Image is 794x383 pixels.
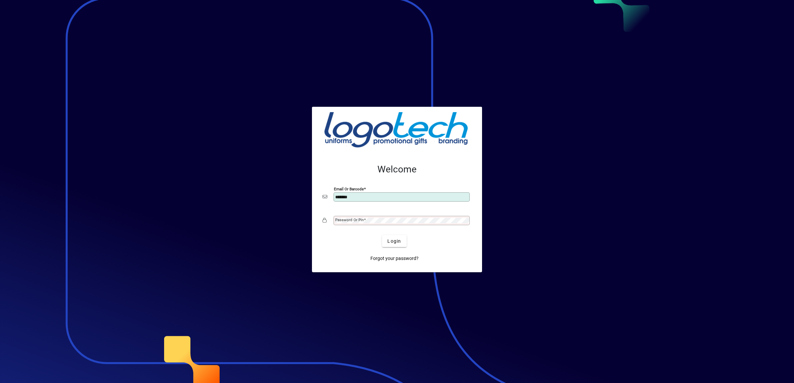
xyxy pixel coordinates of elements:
[387,238,401,245] span: Login
[368,252,421,264] a: Forgot your password?
[335,218,364,222] mat-label: Password or Pin
[370,255,419,262] span: Forgot your password?
[382,235,406,247] button: Login
[334,187,364,191] mat-label: Email or Barcode
[323,164,471,175] h2: Welcome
